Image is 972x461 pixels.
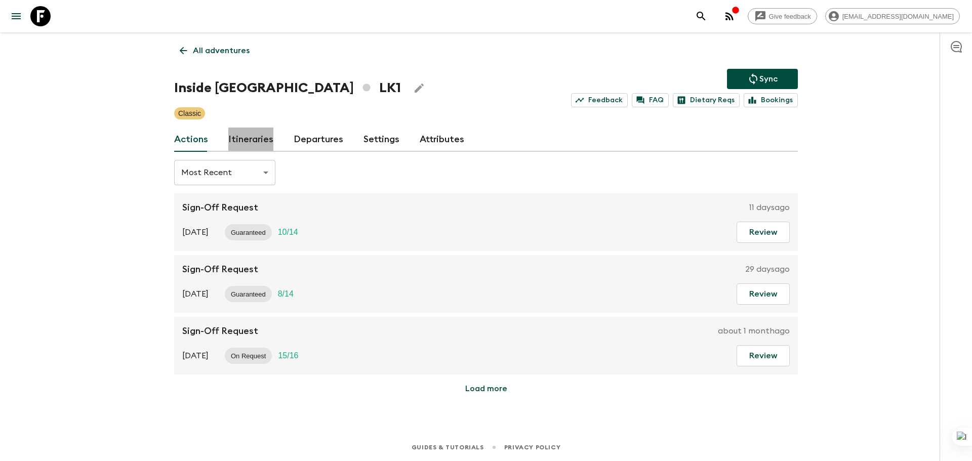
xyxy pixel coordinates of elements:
button: Review [737,222,790,243]
span: Guaranteed [225,229,272,236]
a: All adventures [174,40,255,61]
button: Review [737,283,790,305]
a: Settings [363,128,399,152]
span: On Request [225,352,272,360]
div: Trip Fill [272,348,304,364]
p: [DATE] [182,288,209,300]
p: 11 days ago [749,201,790,214]
button: menu [6,6,26,26]
span: [EMAIL_ADDRESS][DOMAIN_NAME] [837,13,959,20]
p: Classic [178,108,201,118]
a: Privacy Policy [504,442,560,453]
a: Dietary Reqs [673,93,740,107]
a: Attributes [420,128,464,152]
p: 8 / 14 [278,288,294,300]
p: 10 / 14 [278,226,298,238]
button: search adventures [691,6,711,26]
div: Trip Fill [272,286,300,302]
p: Sync [759,73,778,85]
a: Bookings [744,93,798,107]
a: FAQ [632,93,669,107]
p: Sign-Off Request [182,263,258,275]
p: [DATE] [182,350,209,362]
button: Edit Adventure Title [409,78,429,98]
h1: Inside [GEOGRAPHIC_DATA] LK1 [174,78,401,98]
p: 29 days ago [745,263,790,275]
p: Load more [465,383,507,395]
div: Most Recent [174,158,275,187]
a: Actions [174,128,208,152]
span: Give feedback [763,13,817,20]
a: Departures [294,128,343,152]
span: Guaranteed [225,290,272,298]
div: [EMAIL_ADDRESS][DOMAIN_NAME] [825,8,960,24]
button: Sync adventure departures to the booking engine [727,69,798,89]
a: Feedback [571,93,628,107]
a: Give feedback [748,8,817,24]
p: All adventures [193,45,250,57]
p: 15 / 16 [278,350,298,362]
p: Sign-Off Request [182,325,258,337]
a: Guides & Tutorials [412,442,484,453]
a: Itineraries [228,128,273,152]
p: about 1 month ago [718,325,790,337]
div: Trip Fill [272,224,304,240]
button: Load more [423,379,549,399]
button: Review [737,345,790,366]
p: Sign-Off Request [182,201,258,214]
p: [DATE] [182,226,209,238]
